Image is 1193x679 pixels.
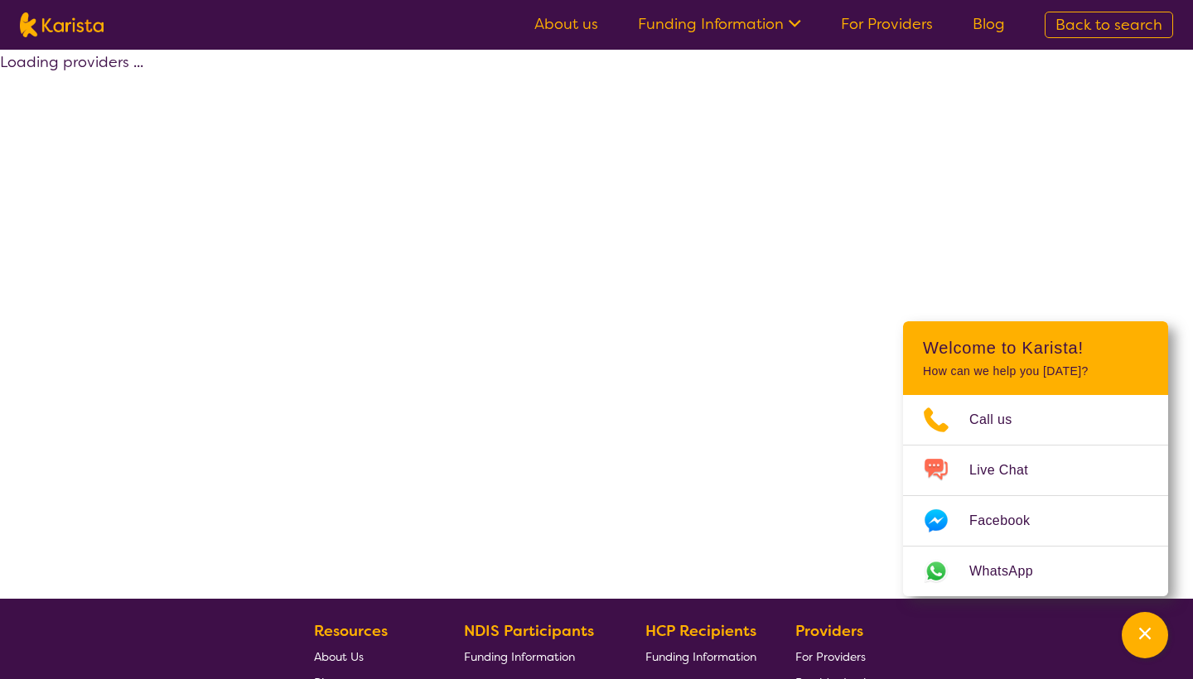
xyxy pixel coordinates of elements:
b: HCP Recipients [645,621,756,641]
a: For Providers [841,14,933,34]
a: Funding Information [645,643,756,669]
span: Facebook [969,508,1050,533]
a: Blog [973,14,1005,34]
span: Funding Information [645,649,756,664]
span: For Providers [795,649,866,664]
a: About us [534,14,598,34]
b: Resources [314,621,388,641]
a: For Providers [795,643,872,669]
span: About Us [314,649,364,664]
span: Live Chat [969,458,1048,483]
a: Funding Information [638,14,801,34]
a: Web link opens in a new tab. [903,547,1168,596]
span: Call us [969,407,1032,432]
button: Channel Menu [1122,612,1168,658]
img: Karista logo [20,12,104,37]
b: Providers [795,621,863,641]
a: Funding Information [464,643,606,669]
div: Channel Menu [903,321,1168,596]
a: Back to search [1045,12,1173,38]
span: Funding Information [464,649,575,664]
b: NDIS Participants [464,621,594,641]
span: Back to search [1055,15,1162,35]
span: WhatsApp [969,559,1053,584]
ul: Choose channel [903,395,1168,596]
a: About Us [314,643,425,669]
p: How can we help you [DATE]? [923,364,1148,378]
h2: Welcome to Karista! [923,338,1148,358]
